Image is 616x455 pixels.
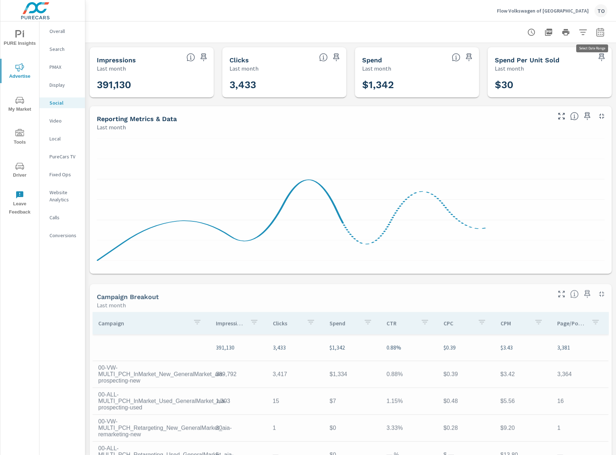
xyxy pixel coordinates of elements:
[495,79,605,91] h3: $30
[463,52,475,63] span: Save this to your personalized report
[93,413,210,444] td: 00-VW-MULTI_PCH_Retargeting_New_GeneralMarket_aia-remarketing-new
[596,52,607,63] span: Save this to your personalized report
[267,419,324,437] td: 1
[324,392,381,410] td: $7
[551,365,608,383] td: 3,364
[3,63,37,81] span: Advertise
[39,212,85,223] div: Calls
[49,99,79,106] p: Social
[324,419,381,437] td: $0
[495,392,552,410] td: $5.56
[438,392,495,410] td: $0.48
[39,187,85,205] div: Website Analytics
[444,320,472,327] p: CPC
[49,117,79,124] p: Video
[39,62,85,72] div: PMAX
[216,343,261,352] p: 391,130
[49,232,79,239] p: Conversions
[39,80,85,90] div: Display
[229,79,339,91] h3: 3,433
[39,133,85,144] div: Local
[596,288,607,300] button: Minimize Widget
[273,320,301,327] p: Clicks
[49,81,79,88] p: Display
[198,52,209,63] span: Save this to your personalized report
[210,419,267,437] td: 30
[495,56,559,64] h5: Spend Per Unit Sold
[97,301,126,310] p: Last month
[381,365,438,383] td: 0.88%
[559,25,573,39] button: Print Report
[570,112,579,120] span: Understand Social data over time and see how metrics compare to each other.
[381,419,438,437] td: 3.33%
[501,320,529,327] p: CPM
[551,392,608,410] td: 16
[495,365,552,383] td: $3.42
[49,28,79,35] p: Overall
[93,359,210,390] td: 00-VW-MULTI_PCH_InMarket_New_GeneralMarket_aia-prospecting-new
[438,419,495,437] td: $0.28
[557,343,603,352] p: 3,381
[210,392,267,410] td: 1,303
[49,171,79,178] p: Fixed Ops
[49,214,79,221] p: Calls
[570,290,579,298] span: This is a summary of Social performance results by campaign. Each column can be sorted.
[362,79,472,91] h3: $1,342
[576,25,590,39] button: Apply Filters
[3,129,37,147] span: Tools
[3,30,37,48] span: PURE Insights
[387,343,432,352] p: 0.88%
[444,343,489,352] p: $0.39
[49,63,79,71] p: PMAX
[49,153,79,160] p: PureCars TV
[39,97,85,108] div: Social
[381,392,438,410] td: 1.15%
[93,386,210,417] td: 00-ALL-MULTI_PCH_InMarket_Used_GeneralMarket_aia-prospecting-used
[39,169,85,180] div: Fixed Ops
[362,56,382,64] h5: Spend
[273,343,318,352] p: 3,433
[97,293,159,301] h5: Campaign Breakout
[495,419,552,437] td: $9.20
[267,392,324,410] td: 15
[97,56,136,64] h5: Impressions
[556,110,567,122] button: Make Fullscreen
[98,320,187,327] p: Campaign
[582,288,593,300] span: Save this to your personalized report
[267,365,324,383] td: 3,417
[216,320,244,327] p: Impressions
[330,343,375,352] p: $1,342
[229,56,249,64] h5: Clicks
[0,21,39,219] div: nav menu
[557,320,586,327] p: Page/Post Action
[3,191,37,216] span: Leave Feedback
[495,64,524,73] p: Last month
[331,52,342,63] span: Save this to your personalized report
[541,25,556,39] button: "Export Report to PDF"
[501,343,546,352] p: $3.43
[39,44,85,54] div: Search
[49,135,79,142] p: Local
[39,151,85,162] div: PureCars TV
[319,53,328,62] span: The number of times an ad was clicked by a consumer.
[97,115,177,123] h5: Reporting Metrics & Data
[49,45,79,53] p: Search
[551,419,608,437] td: 1
[582,110,593,122] span: Save this to your personalized report
[210,365,267,383] td: 389,792
[330,320,358,327] p: Spend
[97,79,207,91] h3: 391,130
[452,53,460,62] span: The amount of money spent on advertising during the period.
[438,365,495,383] td: $0.39
[39,115,85,126] div: Video
[387,320,415,327] p: CTR
[49,189,79,203] p: Website Analytics
[324,365,381,383] td: $1,334
[596,110,607,122] button: Minimize Widget
[97,64,126,73] p: Last month
[3,162,37,179] span: Driver
[39,230,85,241] div: Conversions
[556,288,567,300] button: Make Fullscreen
[594,4,607,17] div: TO
[362,64,391,73] p: Last month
